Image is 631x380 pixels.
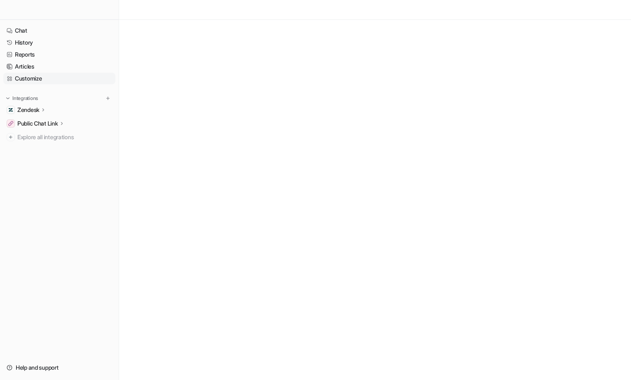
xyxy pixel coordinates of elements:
a: Chat [3,25,115,36]
span: Explore all integrations [17,131,112,144]
img: explore all integrations [7,133,15,141]
a: Explore all integrations [3,131,115,143]
img: menu_add.svg [105,95,111,101]
img: expand menu [5,95,11,101]
a: Reports [3,49,115,60]
p: Zendesk [17,106,39,114]
p: Public Chat Link [17,119,58,128]
a: Customize [3,73,115,84]
button: Integrations [3,94,41,102]
img: Zendesk [8,107,13,112]
p: Integrations [12,95,38,102]
a: History [3,37,115,48]
a: Articles [3,61,115,72]
a: Help and support [3,362,115,373]
img: Public Chat Link [8,121,13,126]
